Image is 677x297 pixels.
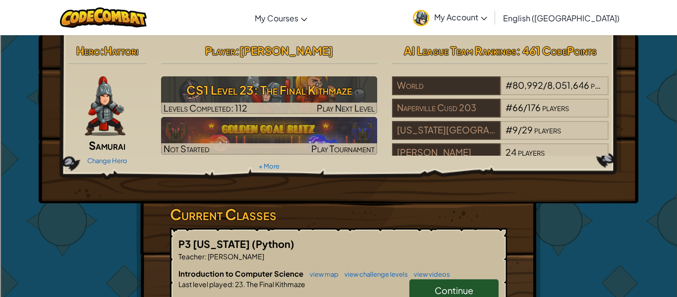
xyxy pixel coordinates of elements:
img: CodeCombat logo [60,7,147,28]
span: My Courses [255,13,298,23]
img: avatar [413,10,429,26]
a: English ([GEOGRAPHIC_DATA]) [498,4,624,31]
a: My Courses [250,4,312,31]
span: English ([GEOGRAPHIC_DATA]) [503,13,620,23]
span: My Account [434,12,487,22]
a: Play Next Level [161,76,378,114]
h3: CS1 Level 23: The Final Kithmaze [161,79,378,101]
a: My Account [408,2,492,33]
